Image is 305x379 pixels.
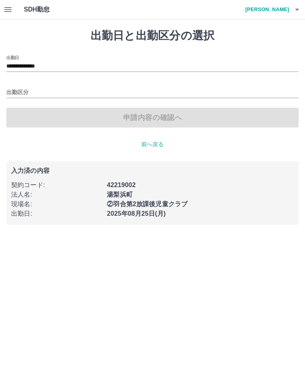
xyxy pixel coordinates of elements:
[107,191,133,198] b: 湯梨浜町
[11,168,294,174] p: 入力済の内容
[6,54,19,60] label: 出勤日
[107,210,166,217] b: 2025年08月25日(月)
[11,180,102,190] p: 契約コード :
[11,209,102,219] p: 出勤日 :
[11,190,102,199] p: 法人名 :
[107,182,135,188] b: 42219002
[107,201,187,207] b: ②羽合第2放課後児童クラブ
[6,29,299,43] h1: 出勤日と出勤区分の選択
[11,199,102,209] p: 現場名 :
[6,140,299,149] p: 前へ戻る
